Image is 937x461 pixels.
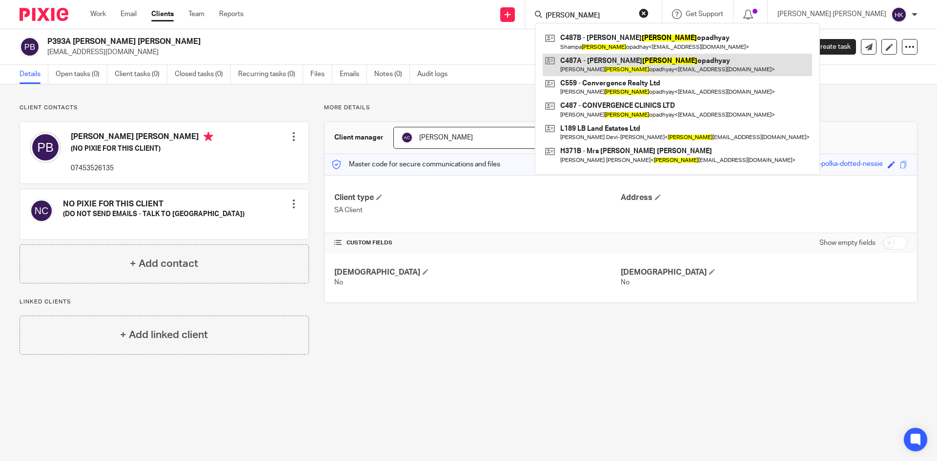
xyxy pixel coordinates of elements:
img: svg%3E [401,132,413,143]
a: Team [188,9,204,19]
h4: CUSTOM FIELDS [334,239,621,247]
p: Linked clients [20,298,309,306]
span: [PERSON_NAME] [419,134,473,141]
h4: Client type [334,193,621,203]
a: Email [121,9,137,19]
img: Pixie [20,8,68,21]
h4: [DEMOGRAPHIC_DATA] [621,267,907,278]
p: [EMAIL_ADDRESS][DOMAIN_NAME] [47,47,785,57]
h4: + Add linked client [120,327,208,342]
span: No [334,279,343,286]
h5: (NO PIXIE FOR THIS CLIENT) [71,144,213,154]
a: Details [20,65,48,84]
p: More details [324,104,917,112]
a: Files [310,65,332,84]
span: Get Support [686,11,723,18]
h4: + Add contact [130,256,198,271]
img: svg%3E [30,199,53,222]
h3: Client manager [334,133,384,142]
h4: [DEMOGRAPHIC_DATA] [334,267,621,278]
a: Emails [340,65,367,84]
h4: NO PIXIE FOR THIS CLIENT [63,199,244,209]
a: Work [90,9,106,19]
p: 07453526135 [71,163,213,173]
i: Primary [204,132,213,141]
a: Create task [799,39,856,55]
a: Audit logs [417,65,455,84]
a: Closed tasks (0) [175,65,231,84]
a: Open tasks (0) [56,65,107,84]
img: svg%3E [20,37,40,57]
p: Client contacts [20,104,309,112]
button: Clear [639,8,649,18]
span: No [621,279,630,286]
a: Reports [219,9,244,19]
h4: Address [621,193,907,203]
a: Clients [151,9,174,19]
img: svg%3E [891,7,907,22]
label: Show empty fields [819,238,876,248]
p: [PERSON_NAME] [PERSON_NAME] [777,9,886,19]
input: Search [545,12,632,20]
a: Client tasks (0) [115,65,167,84]
h2: P393A [PERSON_NAME] [PERSON_NAME] [47,37,637,47]
h4: [PERSON_NAME] [PERSON_NAME] [71,132,213,144]
p: SA Client [334,205,621,215]
a: Notes (0) [374,65,410,84]
img: svg%3E [30,132,61,163]
p: Master code for secure communications and files [332,160,500,169]
h5: (DO NOT SEND EMAILS - TALK TO [GEOGRAPHIC_DATA]) [63,209,244,219]
a: Recurring tasks (0) [238,65,303,84]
